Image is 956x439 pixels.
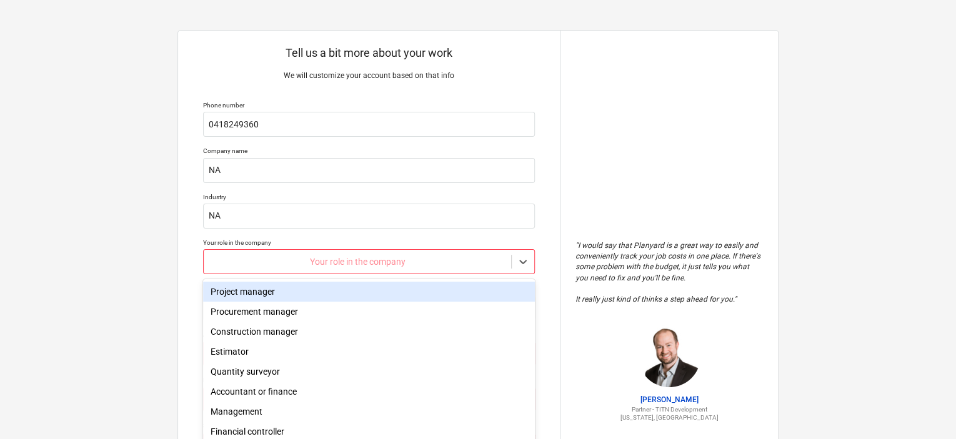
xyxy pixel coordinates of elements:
[575,413,763,422] p: [US_STATE], [GEOGRAPHIC_DATA]
[203,101,535,109] div: Phone number
[203,71,535,81] p: We will customize your account based on that info
[203,322,535,342] div: Construction manager
[203,282,535,302] div: Project manager
[203,204,535,229] input: Industry
[203,112,535,137] input: Your phone number
[203,193,535,201] div: Industry
[575,395,763,405] p: [PERSON_NAME]
[203,342,535,362] div: Estimator
[203,46,535,61] p: Tell us a bit more about your work
[575,240,763,305] p: " I would say that Planyard is a great way to easily and conveniently track your job costs in one...
[203,382,535,402] div: Accountant or finance
[203,147,535,155] div: Company name
[638,325,700,387] img: Jordan Cohen
[575,405,763,413] p: Partner - TITN Development
[894,379,956,439] iframe: Chat Widget
[203,239,535,247] div: Your role in the company
[203,362,535,382] div: Quantity surveyor
[203,302,535,322] div: Procurement manager
[203,402,535,422] div: Management
[203,158,535,183] input: Company name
